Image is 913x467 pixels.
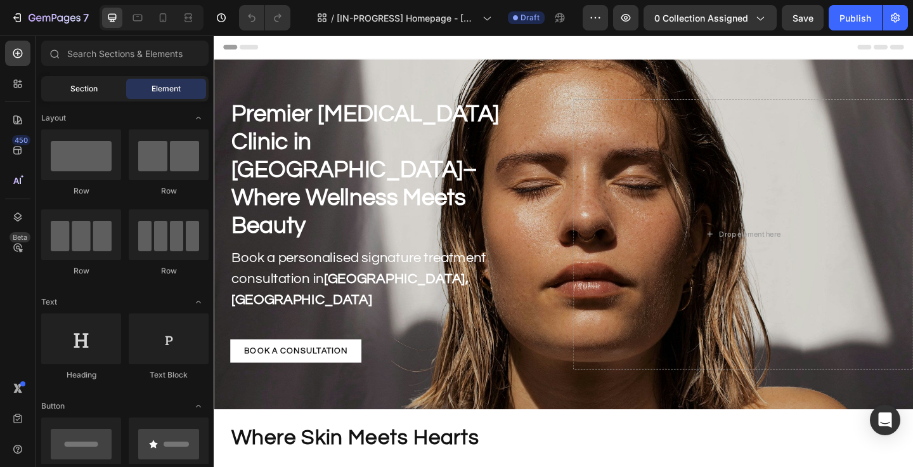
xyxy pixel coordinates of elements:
div: 450 [12,135,30,145]
div: Row [129,185,209,197]
div: Text Block [129,369,209,381]
div: Row [41,185,121,197]
div: Undo/Redo [239,5,290,30]
span: Element [152,83,181,95]
p: 7 [83,10,89,25]
button: 7 [5,5,94,30]
span: Text [41,296,57,308]
span: Button [41,400,65,412]
div: Row [41,265,121,277]
div: Beta [10,232,30,242]
div: Open Intercom Messenger [870,405,900,435]
span: Toggle open [188,292,209,312]
div: Heading [41,369,121,381]
span: Toggle open [188,108,209,128]
span: Draft [521,12,540,23]
button: Save [782,5,824,30]
div: Drop element here [550,211,617,221]
span: 0 collection assigned [654,11,748,25]
span: Layout [41,112,66,124]
span: Save [793,13,813,23]
input: Search Sections & Elements [41,41,209,66]
button: 0 collection assigned [644,5,777,30]
span: [IN-PROGRESS] Homepage - [MEDICAL_DATA] [GEOGRAPHIC_DATA] [337,11,477,25]
iframe: Design area [214,36,913,467]
h2: Where Skin Meets Hearts [18,422,353,454]
div: Publish [839,11,871,25]
span: Toggle open [188,396,209,416]
button: Publish [829,5,882,30]
div: Row [129,265,209,277]
span: / [331,11,334,25]
span: Section [70,83,98,95]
